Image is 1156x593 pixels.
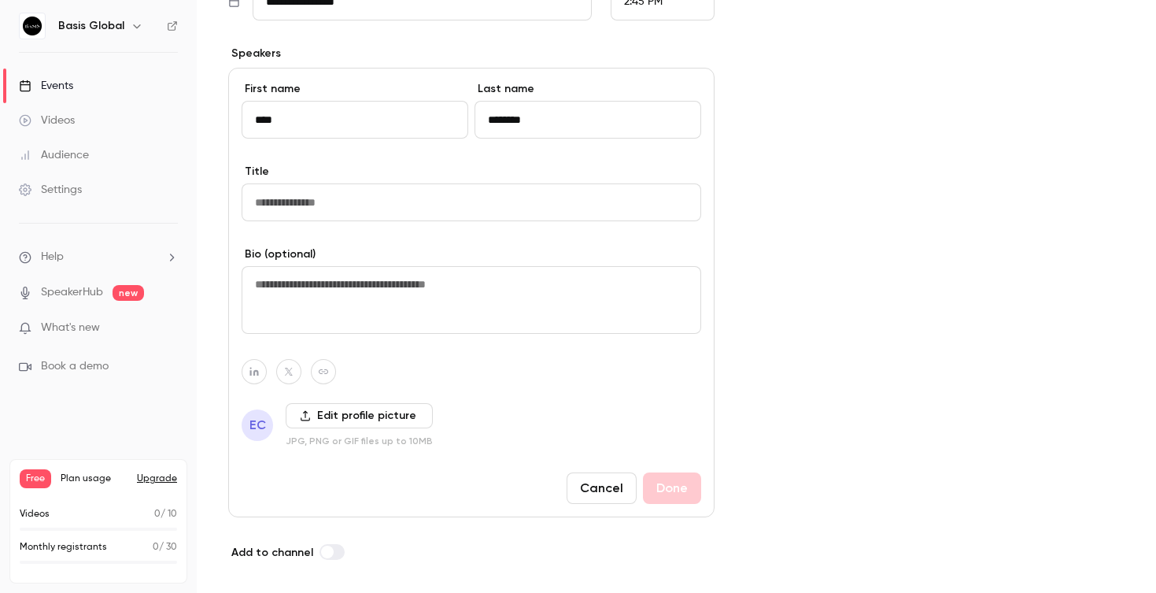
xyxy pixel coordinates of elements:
[41,320,100,336] span: What's new
[20,469,51,488] span: Free
[249,416,266,435] span: EC
[231,546,313,559] span: Add to channel
[41,249,64,265] span: Help
[242,246,701,262] label: Bio (optional)
[242,81,468,97] label: First name
[19,78,73,94] div: Events
[567,473,637,504] button: Cancel
[286,403,433,428] label: Edit profile picture
[154,507,177,521] p: / 10
[153,543,159,552] span: 0
[61,473,127,485] span: Plan usage
[19,249,178,265] li: help-dropdown-opener
[475,81,701,97] label: Last name
[113,285,144,301] span: new
[286,435,433,447] p: JPG, PNG or GIF files up to 10MB
[19,182,82,198] div: Settings
[242,164,701,180] label: Title
[41,358,109,375] span: Book a demo
[41,284,103,301] a: SpeakerHub
[153,540,177,554] p: / 30
[19,147,89,163] div: Audience
[154,510,161,519] span: 0
[58,18,124,34] h6: Basis Global
[20,540,107,554] p: Monthly registrants
[228,46,715,61] p: Speakers
[20,507,50,521] p: Videos
[137,473,177,485] button: Upgrade
[20,13,45,39] img: Basis Global
[19,113,75,128] div: Videos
